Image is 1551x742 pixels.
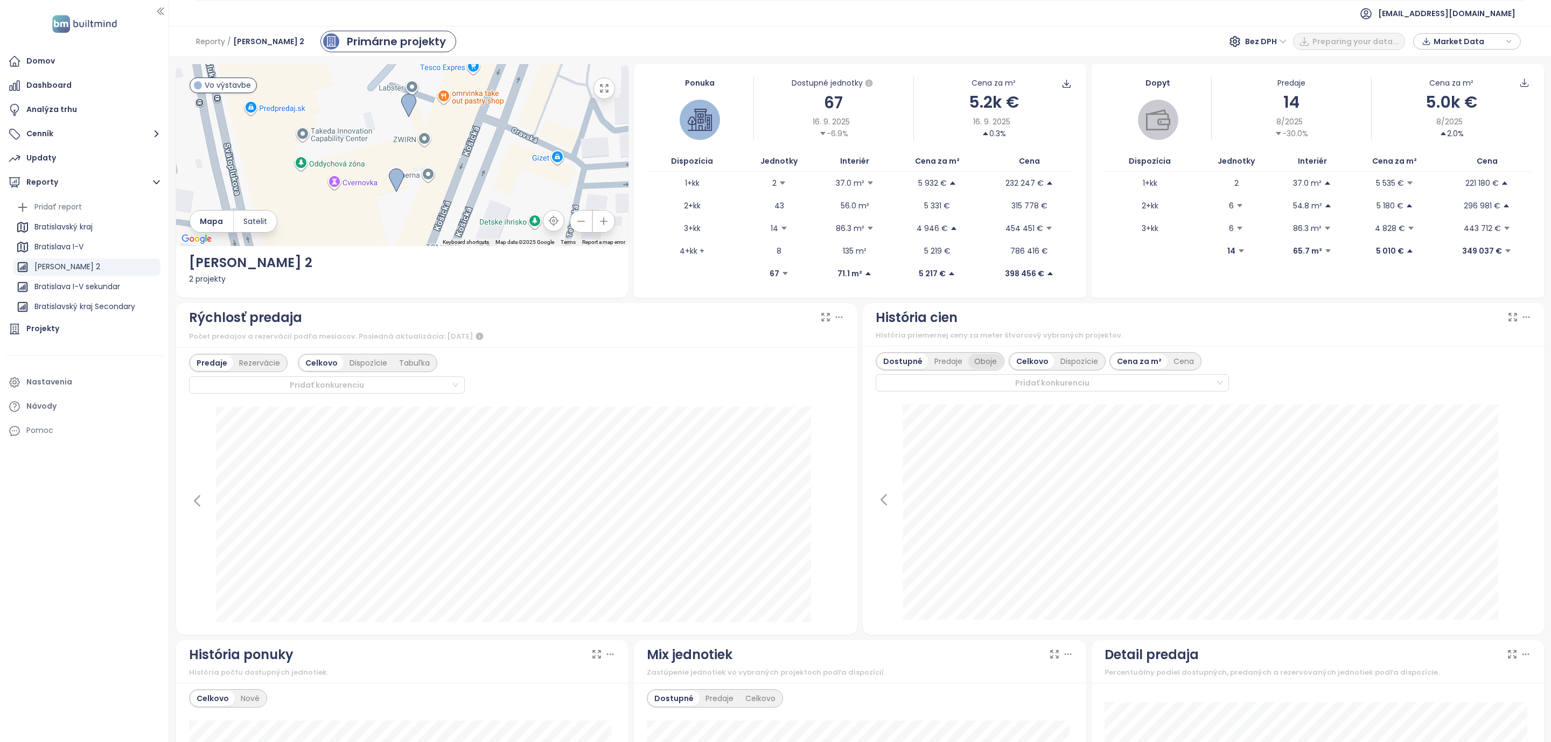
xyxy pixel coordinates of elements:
[1372,89,1531,115] div: 5.0k €
[13,239,160,256] div: Bratislava I-V
[700,691,739,706] div: Predaje
[1406,202,1413,209] span: caret-up
[1212,89,1371,115] div: 14
[1234,177,1239,189] p: 2
[1105,151,1196,172] th: Dispozícia
[200,215,223,227] span: Mapa
[1229,200,1234,212] p: 6
[227,32,231,51] span: /
[1293,222,1322,234] p: 86.3 m²
[836,222,864,234] p: 86.3 m²
[1377,200,1403,212] p: 5 180 €
[13,278,160,296] div: Bratislava I-V sekundar
[1503,202,1510,209] span: caret-up
[196,32,225,51] span: Reporty
[190,211,233,232] button: Mapa
[1462,245,1502,257] p: 349 037 €
[26,400,57,413] div: Návody
[1227,245,1235,257] p: 14
[1347,151,1442,172] th: Cena za m²
[1501,179,1508,187] span: caret-up
[1010,245,1048,257] p: 786 416 €
[688,108,712,132] img: house
[1503,225,1511,232] span: caret-down
[647,172,738,194] td: 1+kk
[13,199,160,216] div: Pridať report
[1312,36,1399,47] span: Preparing your data...
[26,54,55,68] div: Domov
[889,151,985,172] th: Cena za m²
[771,222,778,234] p: 14
[867,179,874,187] span: caret-down
[917,222,948,234] p: 4 946 €
[5,123,163,145] button: Cenník
[982,128,1006,139] div: 0.3%
[836,177,864,189] p: 37.0 m²
[34,240,83,254] div: Bratislava I-V
[299,355,344,370] div: Celkovo
[820,151,889,172] th: Interiér
[393,355,436,370] div: Tabuľka
[1406,247,1414,255] span: caret-up
[1293,33,1405,50] button: Preparing your data...
[877,354,928,369] div: Dostupné
[26,322,59,335] div: Projekty
[1212,77,1371,89] div: Predaje
[13,219,160,236] div: Bratislavský kraj
[1196,151,1277,172] th: Jednotky
[189,273,616,285] div: 2 projekty
[754,90,913,115] div: 67
[1293,245,1322,257] p: 65.7 m²
[843,245,867,257] p: 135 m²
[13,298,160,316] div: Bratislavský kraj Secondary
[5,148,163,169] a: Updaty
[347,33,446,50] div: Primárne projekty
[1375,222,1405,234] p: 4 828 €
[1434,33,1503,50] span: Market Data
[1236,225,1243,232] span: caret-down
[243,215,267,227] span: Satelit
[495,239,554,245] span: Map data ©2025 Google
[973,116,1010,128] span: 16. 9. 2025
[233,32,304,51] span: [PERSON_NAME] 2
[1464,222,1501,234] p: 443 712 €
[320,31,456,52] a: primary
[1105,667,1531,678] div: Percentuálny podiel dostupných, predaných a rezervovaných jednotiek podľa dispozície.
[189,330,845,343] div: Počet predajov a rezervácií podľa mesiacov. Posledná aktualizácia: [DATE]
[1406,179,1414,187] span: caret-down
[1236,202,1243,209] span: caret-down
[1419,33,1515,50] div: button
[5,172,163,193] button: Reporty
[1005,177,1044,189] p: 232 247 €
[561,239,576,245] a: Terms (opens in new tab)
[1407,225,1415,232] span: caret-down
[34,200,82,214] div: Pridať report
[1324,179,1331,187] span: caret-up
[867,225,874,232] span: caret-down
[1436,116,1463,128] span: 8/2025
[1105,172,1196,194] td: 1+kk
[876,307,958,328] div: História cien
[864,270,872,277] span: caret-up
[1376,177,1404,189] p: 5 535 €
[1464,200,1500,212] p: 296 981 €
[1504,247,1512,255] span: caret-down
[1146,108,1170,132] img: wallet
[1293,177,1322,189] p: 37.0 m²
[189,253,616,273] div: [PERSON_NAME] 2
[1245,33,1287,50] span: Bez DPH
[1011,200,1047,212] p: 315 778 €
[1465,177,1499,189] p: 221 180 €
[914,89,1073,115] div: 5.2k €
[1010,354,1054,369] div: Celkovo
[1054,354,1104,369] div: Dispozície
[5,99,163,121] a: Analýza trhu
[972,77,1016,89] div: Cena za m²
[34,300,135,313] div: Bratislavský kraj Secondary
[205,79,251,91] span: Vo výstavbe
[968,354,1003,369] div: Oboje
[191,691,235,706] div: Celkovo
[1105,645,1199,665] div: Detail predaja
